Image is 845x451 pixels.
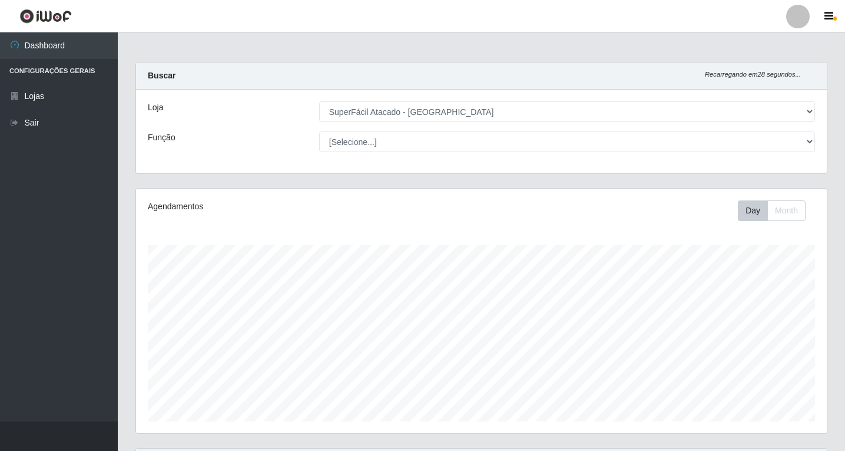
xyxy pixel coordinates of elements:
label: Loja [148,101,163,114]
button: Day [738,200,768,221]
strong: Buscar [148,71,175,80]
button: Month [767,200,806,221]
i: Recarregando em 28 segundos... [705,71,801,78]
div: Agendamentos [148,200,416,213]
img: CoreUI Logo [19,9,72,24]
label: Função [148,131,175,144]
div: Toolbar with button groups [738,200,815,221]
div: First group [738,200,806,221]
